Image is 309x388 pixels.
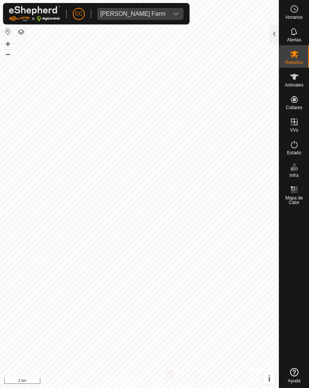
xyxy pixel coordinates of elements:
div: [PERSON_NAME] Farm [100,11,165,17]
div: dropdown trigger [168,8,184,20]
a: Ayuda [279,365,309,386]
span: Ayuda [288,379,301,383]
span: Collares [286,105,302,110]
button: – [3,49,12,58]
span: Infra [289,173,298,178]
span: VVs [290,128,298,132]
img: Logo Gallagher [9,6,60,21]
a: Contáctenos [153,378,178,385]
span: Rebaños [285,60,303,65]
span: Alertas [287,38,301,42]
a: Política de Privacidad [101,378,144,385]
span: CC [75,10,83,18]
span: i [268,373,271,383]
span: Estado [287,151,301,155]
span: Horarios [286,15,303,20]
span: Animales [285,83,303,87]
button: + [3,40,12,49]
span: Alarcia Monja Farm [97,8,168,20]
span: Mapa de Calor [281,196,307,205]
button: i [263,372,275,385]
button: Restablecer Mapa [3,27,12,36]
button: Capas del Mapa [17,27,26,37]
